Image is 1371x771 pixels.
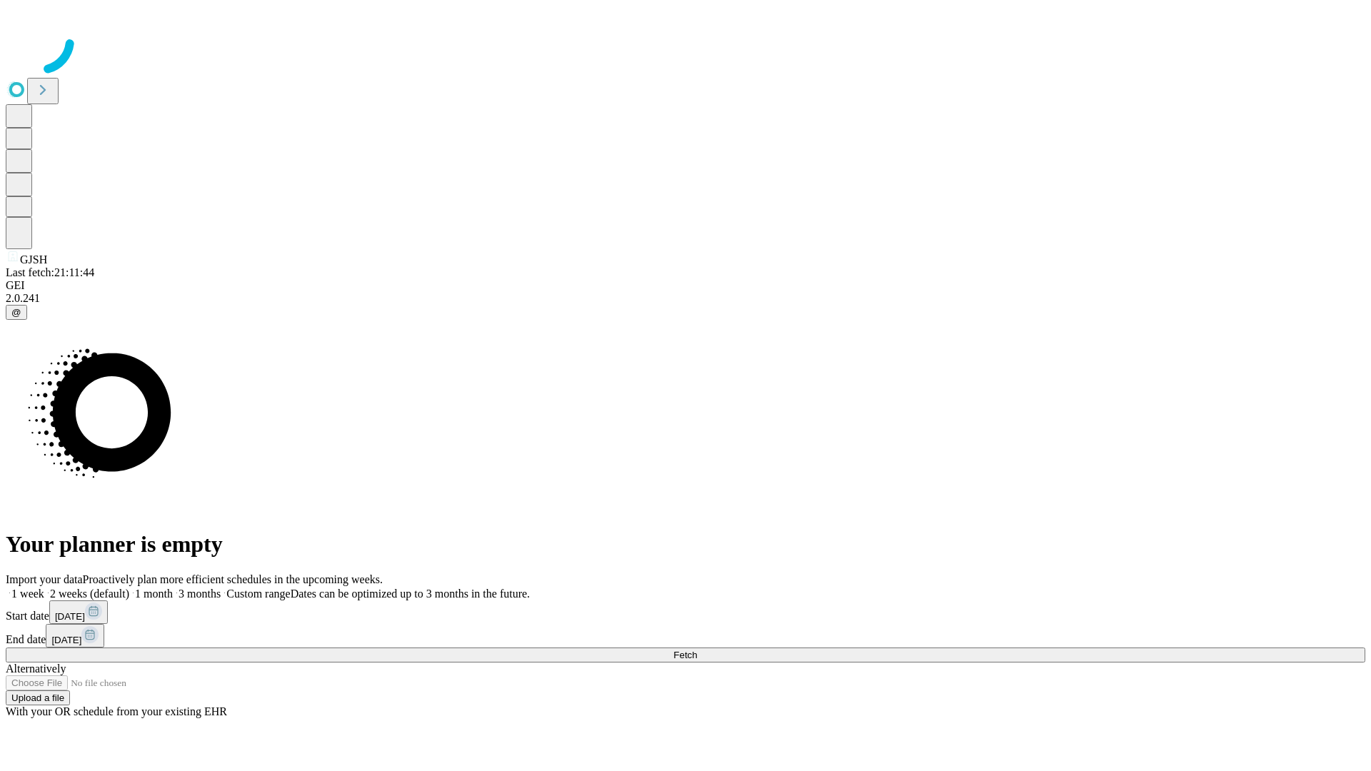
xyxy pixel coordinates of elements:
[6,573,83,585] span: Import your data
[11,588,44,600] span: 1 week
[6,662,66,675] span: Alternatively
[6,600,1365,624] div: Start date
[49,600,108,624] button: [DATE]
[673,650,697,660] span: Fetch
[11,307,21,318] span: @
[55,611,85,622] span: [DATE]
[6,705,227,717] span: With your OR schedule from your existing EHR
[20,253,47,266] span: GJSH
[83,573,383,585] span: Proactively plan more efficient schedules in the upcoming weeks.
[6,531,1365,558] h1: Your planner is empty
[226,588,290,600] span: Custom range
[6,279,1365,292] div: GEI
[50,588,129,600] span: 2 weeks (default)
[179,588,221,600] span: 3 months
[6,647,1365,662] button: Fetch
[51,635,81,645] span: [DATE]
[6,624,1365,647] div: End date
[6,292,1365,305] div: 2.0.241
[291,588,530,600] span: Dates can be optimized up to 3 months in the future.
[46,624,104,647] button: [DATE]
[6,690,70,705] button: Upload a file
[6,305,27,320] button: @
[6,266,94,278] span: Last fetch: 21:11:44
[135,588,173,600] span: 1 month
